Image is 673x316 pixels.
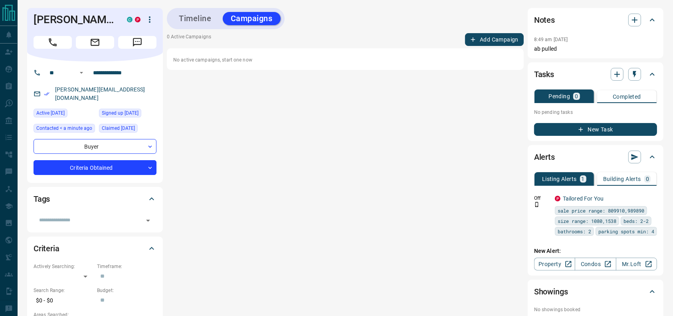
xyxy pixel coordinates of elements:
[99,109,156,120] div: Thu Sep 19 2024
[465,33,524,46] button: Add Campaign
[534,14,555,26] h2: Notes
[118,36,156,49] span: Message
[34,13,115,26] h1: [PERSON_NAME]
[558,207,644,215] span: sale price range: 809910,989890
[55,86,145,101] a: [PERSON_NAME][EMAIL_ADDRESS][DOMAIN_NAME]
[99,124,156,135] div: Fri Aug 08 2025
[534,147,657,167] div: Alerts
[36,124,92,132] span: Contacted < a minute ago
[34,294,93,307] p: $0 - $0
[542,176,577,182] p: Listing Alerts
[534,285,568,298] h2: Showings
[34,263,93,270] p: Actively Searching:
[534,195,550,202] p: Off
[534,258,575,270] a: Property
[102,109,139,117] span: Signed up [DATE]
[97,263,156,270] p: Timeframe:
[171,12,220,25] button: Timeline
[575,258,616,270] a: Condos
[102,124,135,132] span: Claimed [DATE]
[534,10,657,30] div: Notes
[624,217,649,225] span: beds: 2-2
[34,109,95,120] div: Fri Aug 08 2025
[97,287,156,294] p: Budget:
[173,56,517,64] p: No active campaigns, start one now
[534,68,554,81] h2: Tasks
[167,33,211,46] p: 0 Active Campaigns
[534,123,657,136] button: New Task
[534,202,540,207] svg: Push Notification Only
[36,109,65,117] span: Active [DATE]
[34,242,59,255] h2: Criteria
[143,215,154,226] button: Open
[548,93,570,99] p: Pending
[555,196,560,201] div: property.ca
[534,65,657,84] div: Tasks
[127,17,133,22] div: condos.ca
[34,189,156,209] div: Tags
[534,282,657,301] div: Showings
[77,68,86,78] button: Open
[534,37,568,42] p: 8:49 am [DATE]
[76,36,114,49] span: Email
[613,94,641,99] p: Completed
[34,124,95,135] div: Tue Aug 12 2025
[534,306,657,313] p: No showings booked
[558,227,591,235] span: bathrooms: 2
[534,151,555,163] h2: Alerts
[534,247,657,255] p: New Alert:
[563,195,604,202] a: Tailored For You
[34,36,72,49] span: Call
[34,193,50,205] h2: Tags
[646,176,649,182] p: 0
[534,45,657,53] p: ab pulled
[34,287,93,294] p: Search Range:
[34,239,156,258] div: Criteria
[34,160,156,175] div: Criteria Obtained
[598,227,654,235] span: parking spots min: 4
[44,91,49,97] svg: Email Verified
[582,176,585,182] p: 1
[34,139,156,154] div: Buyer
[223,12,281,25] button: Campaigns
[135,17,141,22] div: property.ca
[603,176,641,182] p: Building Alerts
[575,93,578,99] p: 0
[616,258,657,270] a: Mr.Loft
[534,106,657,118] p: No pending tasks
[558,217,616,225] span: size range: 1080,1538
